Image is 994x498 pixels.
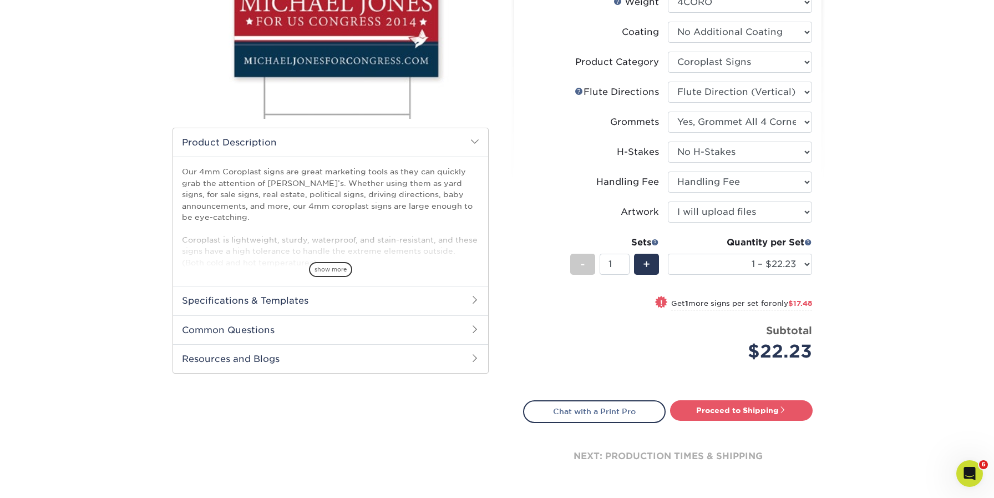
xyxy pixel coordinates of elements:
span: - [580,256,585,273]
div: Grommets [610,115,659,129]
p: Our 4mm Coroplast signs are great marketing tools as they can quickly grab the attention of [PERS... [182,166,479,449]
span: $17.48 [788,299,812,308]
div: H-Stakes [617,145,659,159]
strong: Subtotal [766,324,812,336]
h2: Resources and Blogs [173,344,488,373]
h2: Product Description [173,128,488,157]
div: $22.23 [676,338,812,365]
div: Artwork [621,205,659,219]
span: show more [309,262,352,277]
a: Proceed to Shipping [670,400,813,420]
div: Quantity per Set [668,236,812,249]
div: Coating [622,26,659,39]
div: Sets [570,236,659,249]
div: next: production times & shipping [523,423,813,490]
div: Product Category [575,56,659,69]
span: 6 [979,460,988,469]
h2: Specifications & Templates [173,286,488,315]
iframe: Intercom live chat [956,460,983,487]
small: Get more signs per set for [671,299,812,310]
h2: Common Questions [173,315,488,344]
div: Handling Fee [596,175,659,189]
span: only [772,299,812,308]
div: Flute Directions [575,85,659,99]
a: Chat with a Print Pro [523,400,666,422]
strong: 1 [685,299,688,308]
span: ! [660,297,663,309]
span: + [643,256,650,273]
